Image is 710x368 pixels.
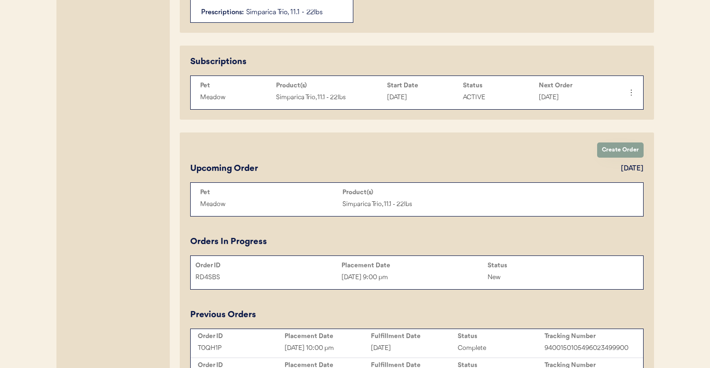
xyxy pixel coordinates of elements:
[198,343,285,354] div: T0QH1P
[342,199,485,210] div: Simparica Trio, 11.1 - 22lbs
[341,262,488,269] div: Placement Date
[276,82,382,89] div: Product(s)
[621,164,644,174] div: [DATE]
[539,92,610,103] div: [DATE]
[544,332,631,340] div: Tracking Number
[200,189,342,196] div: Pet
[195,272,341,283] div: RD4SBS
[488,272,634,283] div: New
[190,162,258,175] div: Upcoming Order
[539,82,610,89] div: Next Order
[198,332,285,340] div: Order ID
[458,332,544,340] div: Status
[371,343,458,354] div: [DATE]
[544,343,631,354] div: 9400150105496023499900
[276,92,382,103] div: Simparica Trio, 11.1 - 22lbs
[371,332,458,340] div: Fulfillment Date
[190,236,267,248] div: Orders In Progress
[190,56,247,68] div: Subscriptions
[246,8,343,18] div: Simparica Trio, 11.1 - 22lbs
[463,82,534,89] div: Status
[200,199,342,210] div: Meadow
[285,332,371,340] div: Placement Date
[488,262,634,269] div: Status
[342,189,485,196] div: Product(s)
[341,272,488,283] div: [DATE] 9:00 pm
[190,309,256,321] div: Previous Orders
[597,142,644,158] button: Create Order
[200,92,271,103] div: Meadow
[463,92,534,103] div: ACTIVE
[200,82,271,89] div: Pet
[285,343,371,354] div: [DATE] 10:00 pm
[387,82,458,89] div: Start Date
[195,262,341,269] div: Order ID
[387,92,458,103] div: [DATE]
[201,8,244,18] div: Prescriptions:
[458,343,544,354] div: Complete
